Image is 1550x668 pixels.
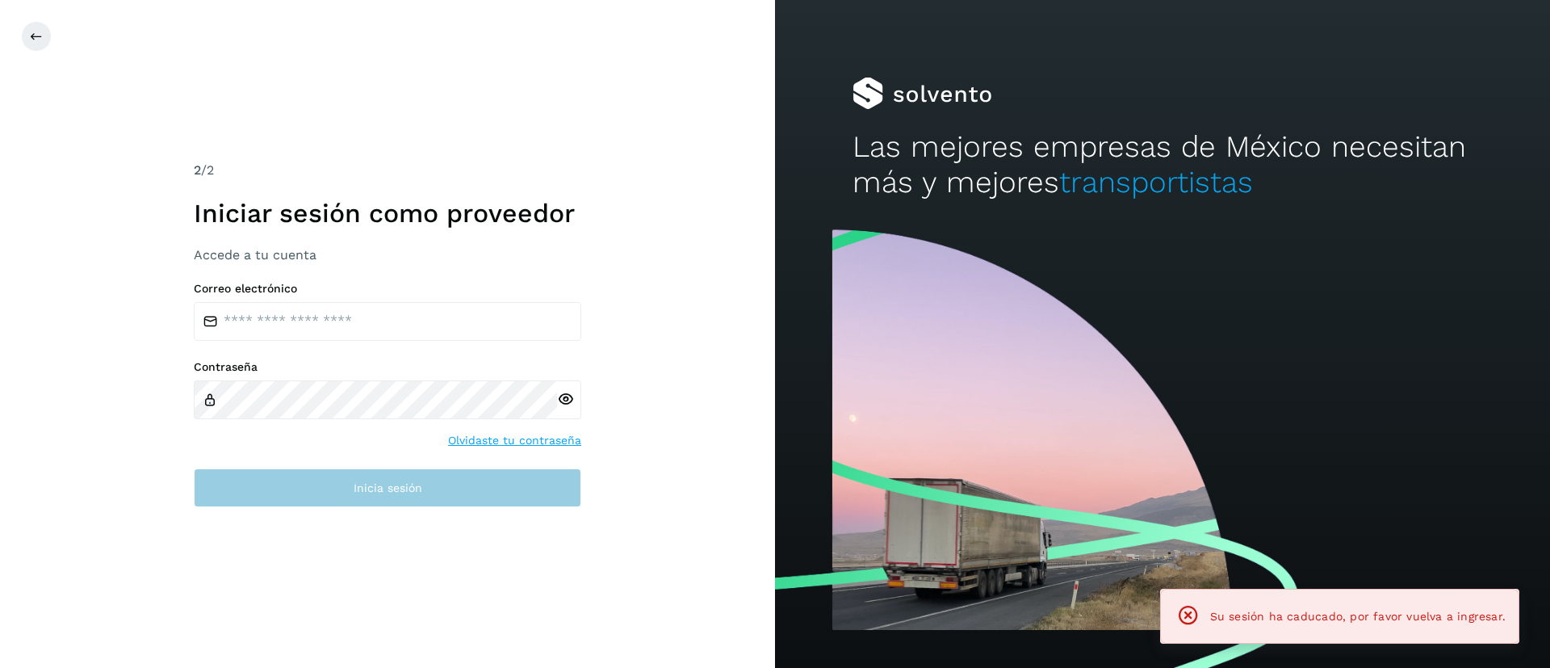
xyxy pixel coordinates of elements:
[194,247,581,263] h3: Accede a tu cuenta
[194,282,581,296] label: Correo electrónico
[194,360,581,374] label: Contraseña
[852,129,1472,201] h2: Las mejores empresas de México necesitan más y mejores
[194,162,201,178] span: 2
[354,482,422,494] span: Inicia sesión
[448,432,581,449] a: Olvidaste tu contraseña
[194,468,581,507] button: Inicia sesión
[194,161,581,180] div: /2
[1210,610,1506,623] span: Su sesión ha caducado, por favor vuelva a ingresar.
[1059,165,1253,200] span: transportistas
[194,198,581,229] h1: Iniciar sesión como proveedor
